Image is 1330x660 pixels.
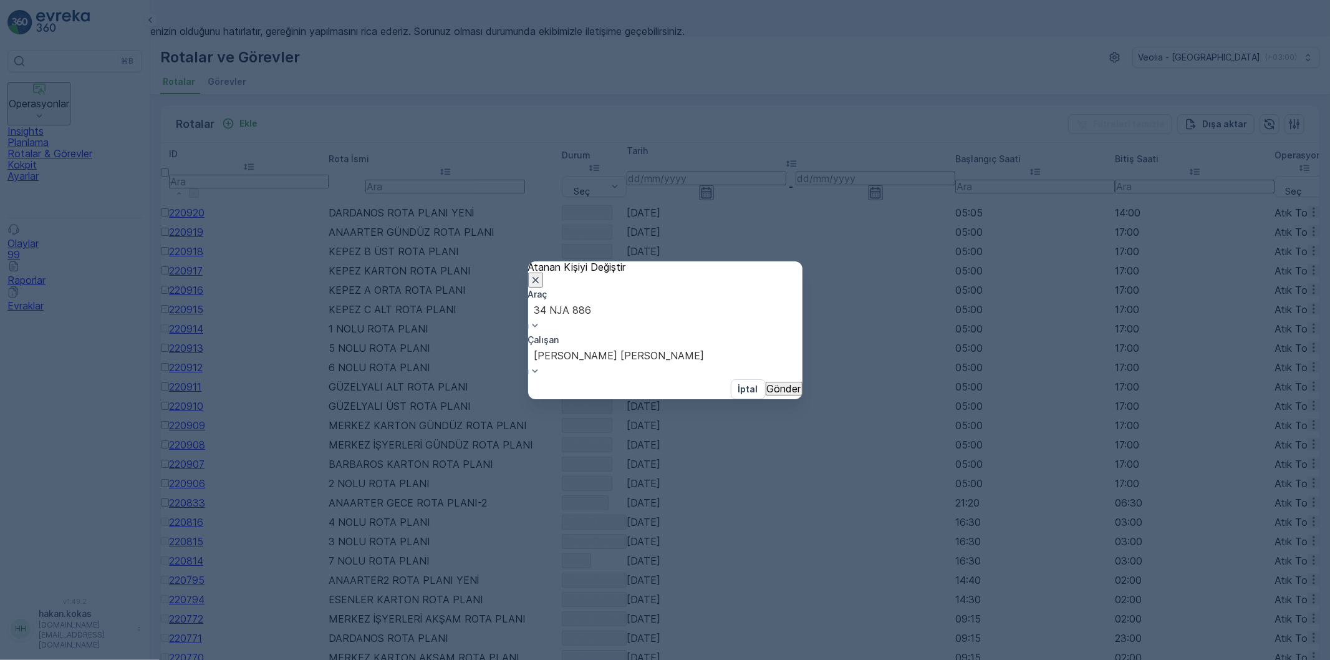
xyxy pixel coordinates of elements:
p: Atanan Kişiyi Değiştir [528,261,802,273]
button: Gönder [766,382,802,396]
label: Araç [528,289,547,299]
label: Çalışan [528,334,559,345]
button: İptal [731,379,766,399]
p: Gönder [767,383,801,394]
p: İptal [738,383,758,396]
